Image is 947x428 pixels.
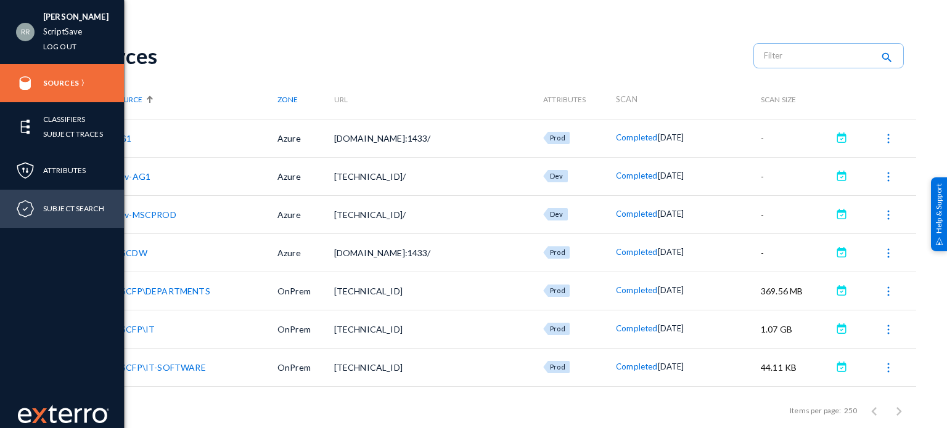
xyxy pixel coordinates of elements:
td: - [761,157,832,195]
a: Attributes [43,163,86,177]
td: OnPrem [277,272,334,310]
a: ScriptSave [43,25,82,39]
td: OnPrem [277,310,334,348]
span: Dev [550,172,563,180]
a: Sources [43,76,79,90]
img: icon-more.svg [882,171,895,183]
span: Prod [550,286,565,294]
a: Log out [43,39,76,54]
td: Azure [277,119,334,157]
button: Next page [887,398,911,423]
span: Completed [616,171,657,180]
img: help_support.svg [935,237,943,245]
td: Azure [277,157,334,195]
img: exterro-work-mark.svg [18,405,109,423]
img: bc2b71e5efa9bba884878467cbcd7695 [16,23,35,41]
td: OnPrem [277,386,334,424]
img: icon-more.svg [882,209,895,221]
a: MSCFP\IT-SOFTWARE [113,362,206,373]
span: Scan Size [761,95,796,104]
a: Classifiers [43,112,85,126]
div: 250 [844,405,857,416]
td: 44.11 KB [761,348,832,386]
span: [DATE] [658,209,684,219]
a: Subject Traces [43,127,103,141]
img: exterro-logo.svg [32,408,47,423]
td: - [761,233,832,272]
img: icon-more.svg [882,361,895,374]
a: Dev-AG1 [113,171,150,182]
td: 180.24 MB [761,386,832,424]
span: [DATE] [658,132,684,142]
a: MSCDW [113,248,147,258]
div: Source [113,95,277,104]
img: icon-more.svg [882,132,895,145]
span: [TECHNICAL_ID] [334,324,403,334]
span: Prod [550,363,565,371]
span: Source [113,95,142,104]
img: icon-more.svg [882,247,895,259]
li: [PERSON_NAME] [43,10,109,25]
span: [DATE] [658,361,684,371]
span: [TECHNICAL_ID] [334,362,403,373]
span: Prod [550,248,565,256]
td: - [761,195,832,233]
div: Items per page: [790,405,841,416]
span: [DATE] [658,285,684,295]
span: Completed [616,247,657,257]
td: 1.07 GB [761,310,832,348]
a: Dev-MSCPROD [113,209,176,220]
span: [TECHNICAL_ID]/ [334,171,406,182]
span: Completed [616,323,657,333]
div: Help & Support [931,177,947,251]
img: icon-more.svg [882,323,895,336]
button: Previous page [862,398,887,423]
span: Prod [550,325,565,333]
img: icon-elements.svg [16,118,35,136]
span: Completed [616,361,657,371]
span: [DATE] [658,171,684,180]
img: icon-more.svg [882,285,895,297]
a: Subject Search [43,201,104,216]
span: URL [334,95,348,104]
span: [DATE] [658,247,684,257]
span: Completed [616,209,657,219]
span: [DOMAIN_NAME]:1433/ [334,248,431,258]
span: [TECHNICAL_ID]/ [334,209,406,220]
a: MSCFP\IT [113,324,155,334]
img: icon-compliance.svg [16,200,35,218]
span: Zone [277,95,298,104]
span: Dev [550,210,563,218]
td: Azure [277,233,334,272]
span: [DATE] [658,323,684,333]
img: icon-sources.svg [16,74,35,92]
span: Completed [616,285,657,295]
td: 369.56 MB [761,272,832,310]
mat-icon: search [879,50,894,67]
span: Prod [550,134,565,142]
span: Scan [616,94,637,104]
div: Zone [277,95,334,104]
td: - [761,119,832,157]
img: icon-policies.svg [16,161,35,180]
span: [DOMAIN_NAME]:1433/ [334,133,431,143]
div: Sources [81,43,741,68]
span: Attributes [543,95,586,104]
td: Azure [277,195,334,233]
span: Completed [616,132,657,142]
td: OnPrem [277,348,334,386]
span: [TECHNICAL_ID] [334,286,403,296]
input: Filter [764,46,872,65]
a: MSCFP\DEPARTMENTS [113,286,210,296]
